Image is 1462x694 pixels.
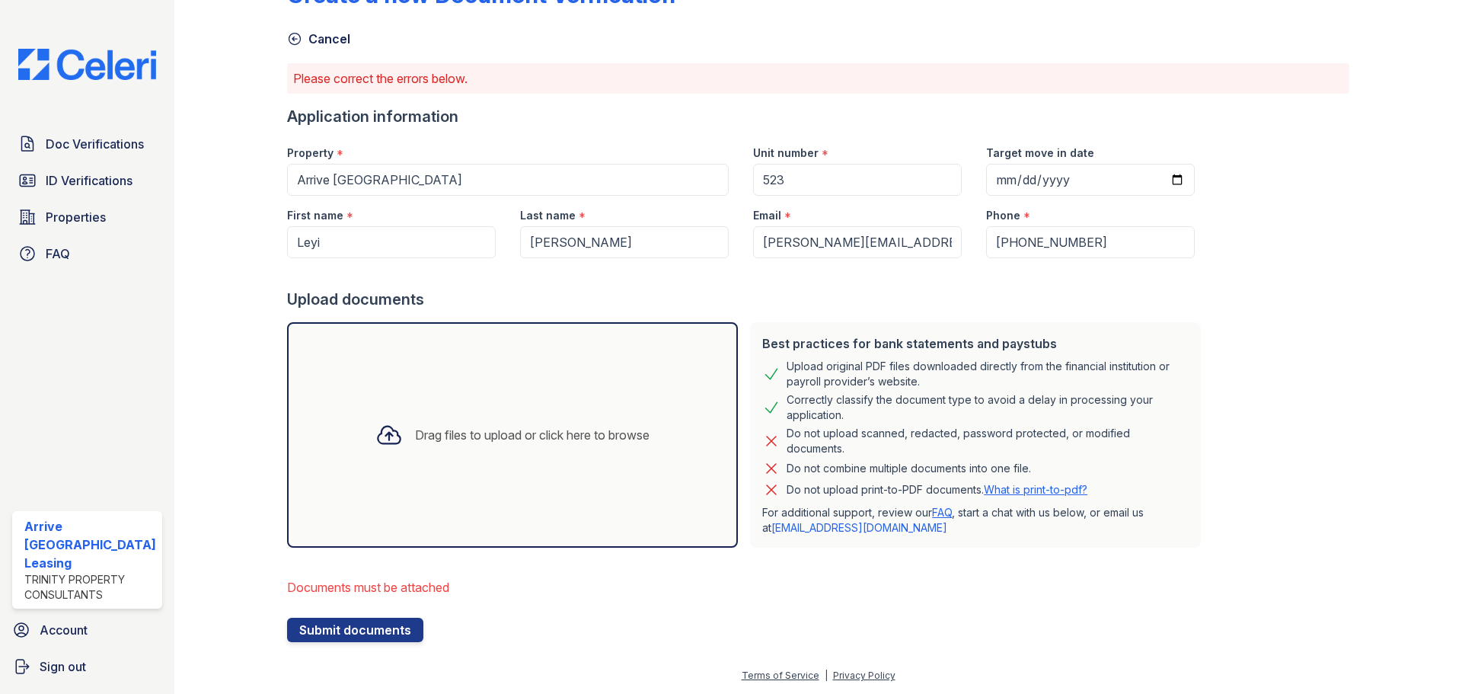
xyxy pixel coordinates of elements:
[12,129,162,159] a: Doc Verifications
[12,202,162,232] a: Properties
[24,572,156,603] div: Trinity Property Consultants
[753,146,819,161] label: Unit number
[787,392,1189,423] div: Correctly classify the document type to avoid a delay in processing your application.
[293,69,1343,88] p: Please correct the errors below.
[40,657,86,676] span: Sign out
[762,334,1189,353] div: Best practices for bank statements and paystubs
[287,146,334,161] label: Property
[46,208,106,226] span: Properties
[287,572,1207,603] li: Documents must be attached
[46,245,70,263] span: FAQ
[12,165,162,196] a: ID Verifications
[833,670,895,681] a: Privacy Policy
[825,670,828,681] div: |
[753,208,781,223] label: Email
[24,517,156,572] div: Arrive [GEOGRAPHIC_DATA] Leasing
[742,670,819,681] a: Terms of Service
[787,426,1189,456] div: Do not upload scanned, redacted, password protected, or modified documents.
[46,135,144,153] span: Doc Verifications
[287,289,1207,310] div: Upload documents
[984,483,1087,496] a: What is print-to-pdf?
[986,208,1020,223] label: Phone
[12,238,162,269] a: FAQ
[40,621,88,639] span: Account
[932,506,952,519] a: FAQ
[787,482,1087,497] p: Do not upload print-to-PDF documents.
[787,459,1031,478] div: Do not combine multiple documents into one file.
[6,615,168,645] a: Account
[46,171,132,190] span: ID Verifications
[787,359,1189,389] div: Upload original PDF files downloaded directly from the financial institution or payroll provider’...
[287,618,423,642] button: Submit documents
[287,106,1207,127] div: Application information
[762,505,1189,536] p: For additional support, review our , start a chat with us below, or email us at
[6,651,168,682] a: Sign out
[287,208,343,223] label: First name
[6,49,168,80] img: CE_Logo_Blue-a8612792a0a2168367f1c8372b55b34899dd931a85d93a1a3d3e32e68fde9ad4.png
[986,146,1094,161] label: Target move in date
[287,30,350,48] a: Cancel
[415,426,650,444] div: Drag files to upload or click here to browse
[520,208,576,223] label: Last name
[771,521,947,534] a: [EMAIL_ADDRESS][DOMAIN_NAME]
